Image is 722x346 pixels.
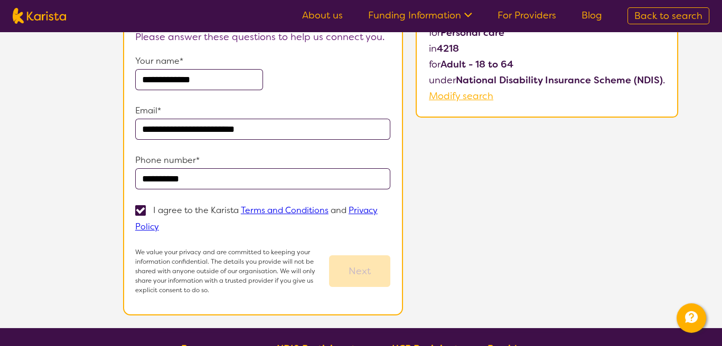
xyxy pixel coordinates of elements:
a: Modify search [429,90,493,102]
p: I agree to the Karista and [135,205,378,232]
p: for [429,25,665,41]
a: Privacy Policy [135,205,378,232]
button: Channel Menu [677,303,706,333]
b: National Disability Insurance Scheme (NDIS) [456,74,663,86]
a: Back to search [627,7,709,24]
a: Terms and Conditions [241,205,329,216]
p: in [429,41,665,56]
b: Adult - 18 to 64 [440,58,513,71]
b: Personal care [440,26,504,39]
p: Please answer these questions to help us connect you. [135,29,391,45]
a: About us [302,9,343,22]
a: For Providers [498,9,556,22]
p: Phone number* [135,152,391,168]
p: We value your privacy and are committed to keeping your information confidential. The details you... [135,247,330,295]
a: Blog [582,9,602,22]
img: Karista logo [13,8,66,24]
span: Back to search [634,9,702,22]
p: Email* [135,103,391,119]
b: 4218 [437,42,459,55]
p: under . [429,72,665,88]
a: Funding Information [368,9,472,22]
p: Your name* [135,53,391,69]
p: for [429,56,665,72]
